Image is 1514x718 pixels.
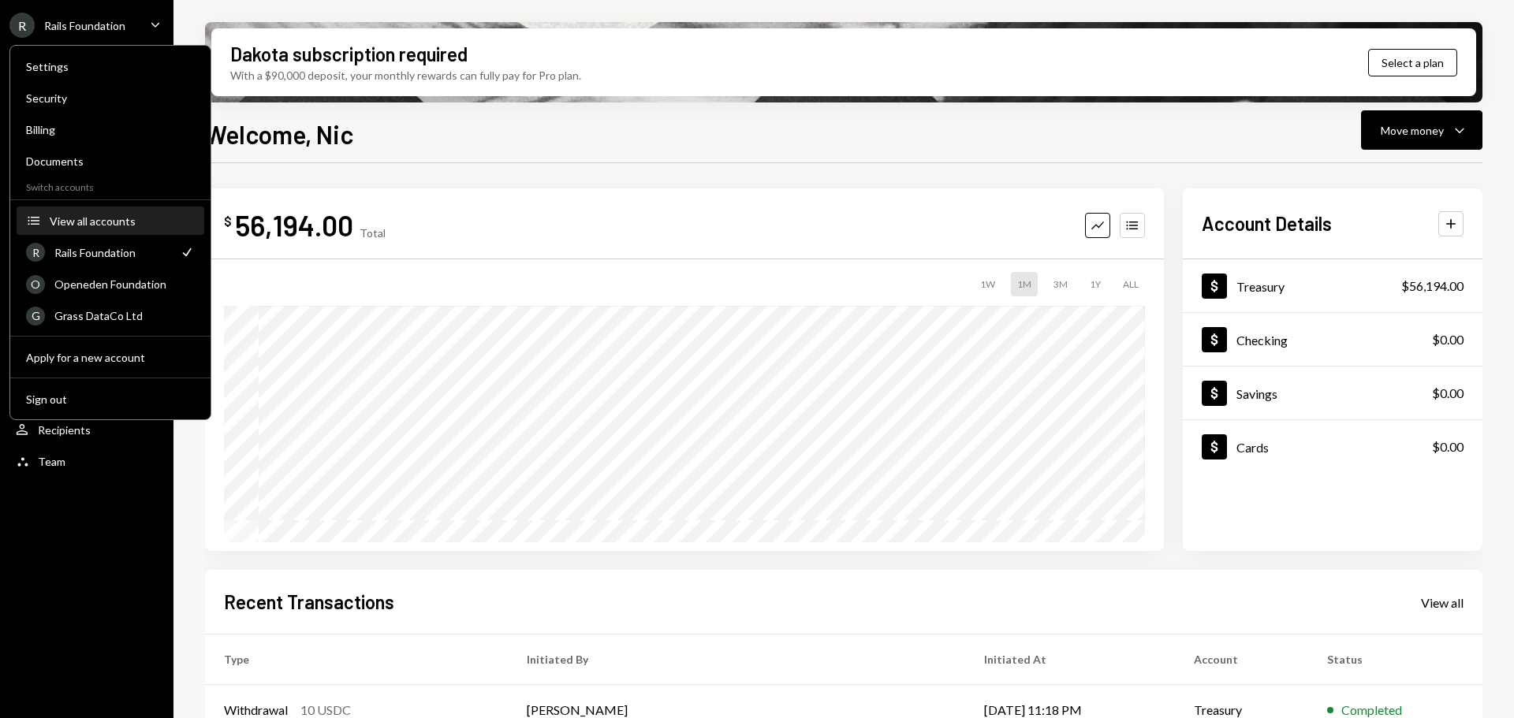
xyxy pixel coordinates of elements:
[1202,210,1332,236] h2: Account Details
[1183,259,1482,312] a: Treasury$56,194.00
[965,634,1175,685] th: Initiated At
[17,270,204,298] a: OOpeneden Foundation
[9,415,164,444] a: Recipients
[10,178,211,193] div: Switch accounts
[1401,277,1464,296] div: $56,194.00
[17,344,204,372] button: Apply for a new account
[9,447,164,475] a: Team
[9,13,35,38] div: R
[1011,272,1038,296] div: 1M
[224,214,232,229] div: $
[1361,110,1482,150] button: Move money
[26,392,195,406] div: Sign out
[17,385,204,414] button: Sign out
[360,226,386,240] div: Total
[54,246,170,259] div: Rails Foundation
[1421,595,1464,611] div: View all
[230,41,468,67] div: Dakota subscription required
[17,207,204,236] button: View all accounts
[38,455,65,468] div: Team
[26,123,195,136] div: Billing
[1236,440,1269,455] div: Cards
[235,207,353,243] div: 56,194.00
[44,19,125,32] div: Rails Foundation
[1183,366,1482,419] a: Savings$0.00
[26,243,45,262] div: R
[26,275,45,294] div: O
[17,115,204,143] a: Billing
[1183,313,1482,366] a: Checking$0.00
[230,67,581,84] div: With a $90,000 deposit, your monthly rewards can fully pay for Pro plan.
[26,91,195,105] div: Security
[1381,122,1444,139] div: Move money
[38,423,91,437] div: Recipients
[1421,593,1464,611] a: View all
[974,272,1001,296] div: 1W
[17,301,204,329] a: GGrass DataCo Ltd
[17,147,204,175] a: Documents
[1308,634,1482,685] th: Status
[26,154,195,168] div: Documents
[1047,272,1074,296] div: 3M
[1432,384,1464,403] div: $0.00
[1183,420,1482,473] a: Cards$0.00
[205,634,508,685] th: Type
[1236,279,1285,294] div: Treasury
[1175,634,1308,685] th: Account
[54,277,195,291] div: Openeden Foundation
[1432,437,1464,456] div: $0.00
[224,589,394,615] h2: Recent Transactions
[17,52,204,80] a: Settings
[26,60,195,73] div: Settings
[205,118,353,150] h1: Welcome, Nic
[1432,330,1464,349] div: $0.00
[26,307,45,326] div: G
[1368,49,1457,76] button: Select a plan
[17,84,204,112] a: Security
[1083,272,1107,296] div: 1Y
[26,351,195,364] div: Apply for a new account
[54,309,195,322] div: Grass DataCo Ltd
[50,214,195,228] div: View all accounts
[508,634,965,685] th: Initiated By
[1236,333,1288,348] div: Checking
[1236,386,1277,401] div: Savings
[1117,272,1145,296] div: ALL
